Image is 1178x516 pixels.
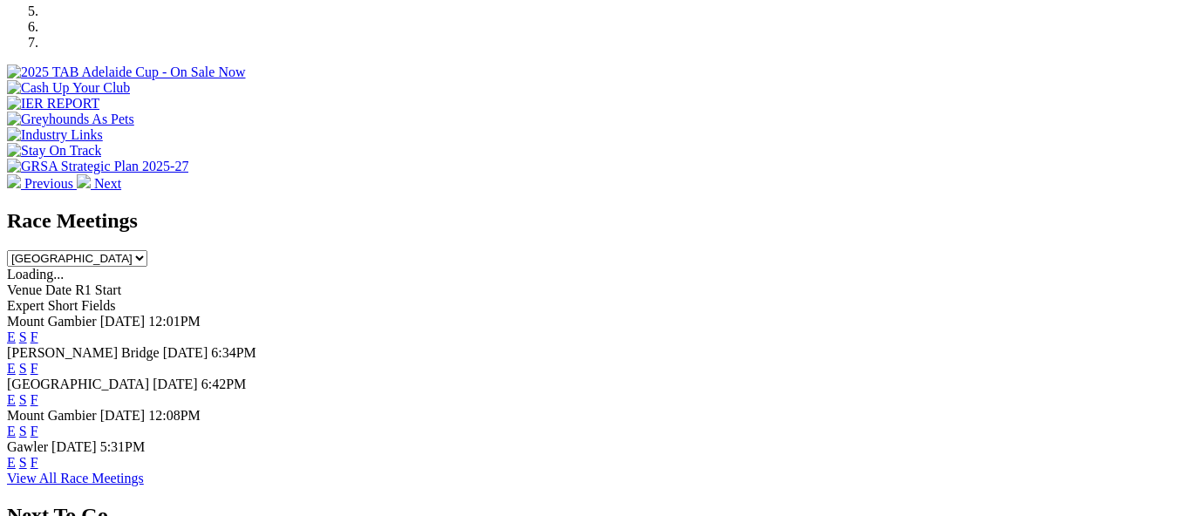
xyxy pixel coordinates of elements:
[19,392,27,407] a: S
[211,345,256,360] span: 6:34PM
[201,377,247,391] span: 6:42PM
[31,455,38,470] a: F
[7,329,16,344] a: E
[163,345,208,360] span: [DATE]
[7,112,134,127] img: Greyhounds As Pets
[7,127,103,143] img: Industry Links
[7,408,97,423] span: Mount Gambier
[7,282,42,297] span: Venue
[7,96,99,112] img: IER REPORT
[7,80,130,96] img: Cash Up Your Club
[153,377,198,391] span: [DATE]
[7,361,16,376] a: E
[81,298,115,313] span: Fields
[77,176,121,191] a: Next
[7,64,246,80] img: 2025 TAB Adelaide Cup - On Sale Now
[7,439,48,454] span: Gawler
[7,345,160,360] span: [PERSON_NAME] Bridge
[45,282,71,297] span: Date
[148,314,201,329] span: 12:01PM
[75,282,121,297] span: R1 Start
[31,329,38,344] a: F
[31,392,38,407] a: F
[100,314,146,329] span: [DATE]
[7,298,44,313] span: Expert
[24,176,73,191] span: Previous
[100,408,146,423] span: [DATE]
[7,267,64,282] span: Loading...
[100,439,146,454] span: 5:31PM
[7,377,149,391] span: [GEOGRAPHIC_DATA]
[7,314,97,329] span: Mount Gambier
[7,471,144,485] a: View All Race Meetings
[19,361,27,376] a: S
[7,209,1171,233] h2: Race Meetings
[7,424,16,438] a: E
[7,392,16,407] a: E
[77,174,91,188] img: chevron-right-pager-white.svg
[7,159,188,174] img: GRSA Strategic Plan 2025-27
[31,361,38,376] a: F
[148,408,201,423] span: 12:08PM
[19,455,27,470] a: S
[31,424,38,438] a: F
[94,176,121,191] span: Next
[48,298,78,313] span: Short
[7,176,77,191] a: Previous
[7,455,16,470] a: E
[19,424,27,438] a: S
[7,143,101,159] img: Stay On Track
[7,174,21,188] img: chevron-left-pager-white.svg
[19,329,27,344] a: S
[51,439,97,454] span: [DATE]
